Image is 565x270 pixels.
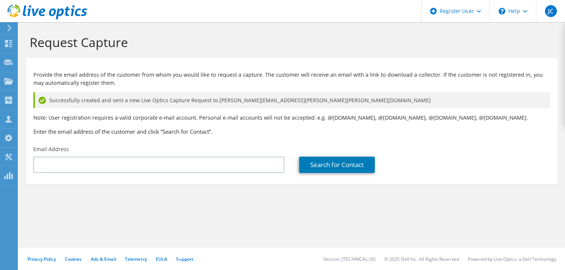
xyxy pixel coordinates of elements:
h3: Enter the email address of the customer and click “Search for Contact”. [33,127,550,136]
h1: Request Capture [30,34,550,50]
a: Search for Contact [299,157,375,173]
label: Email Address [33,146,69,153]
a: EULA [156,256,167,262]
a: Support [176,256,194,262]
span: Successfully created and sent a new Live Optics Capture Request to [PERSON_NAME][EMAIL_ADDRESS][P... [49,96,431,104]
p: Note: User registration requires a valid corporate e-mail account. Personal e-mail accounts will ... [33,114,550,122]
p: Provide the email address of the customer from whom you would like to request a capture. The cust... [33,71,550,87]
li: © 2025 Dell Inc. All Rights Reserved [384,256,459,262]
a: Cookies [65,256,82,262]
svg: \n [499,8,505,14]
a: Ads & Email [91,256,116,262]
a: Privacy Policy [27,256,56,262]
a: Telemetry [125,256,147,262]
li: Version: [TECHNICAL_ID] [323,256,376,262]
span: JC [545,5,557,17]
li: Powered by Live Optics, a Dell Technology [468,256,556,262]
